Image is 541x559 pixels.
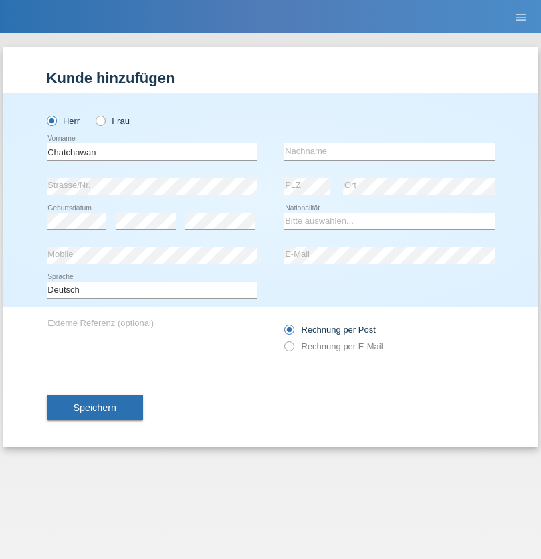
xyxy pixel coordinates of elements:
[284,325,376,335] label: Rechnung per Post
[47,70,495,86] h1: Kunde hinzufügen
[47,395,143,420] button: Speichern
[284,325,293,341] input: Rechnung per Post
[47,116,80,126] label: Herr
[96,116,104,125] input: Frau
[508,13,534,21] a: menu
[74,402,116,413] span: Speichern
[284,341,293,358] input: Rechnung per E-Mail
[96,116,130,126] label: Frau
[47,116,56,125] input: Herr
[284,341,383,351] label: Rechnung per E-Mail
[514,11,528,24] i: menu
